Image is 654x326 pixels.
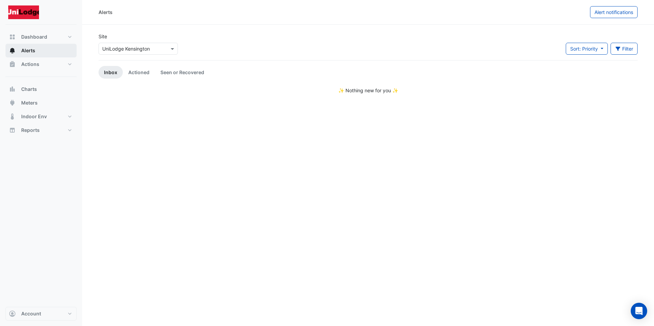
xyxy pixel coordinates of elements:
label: Site [99,33,107,40]
button: Alerts [5,44,77,57]
span: Charts [21,86,37,93]
div: ✨ Nothing new for you ✨ [99,87,638,94]
span: Sort: Priority [570,46,598,52]
span: Alerts [21,47,35,54]
button: Filter [611,43,638,55]
div: Alerts [99,9,113,16]
app-icon: Indoor Env [9,113,16,120]
button: Dashboard [5,30,77,44]
button: Sort: Priority [566,43,608,55]
button: Meters [5,96,77,110]
a: Actioned [123,66,155,79]
span: Indoor Env [21,113,47,120]
app-icon: Meters [9,99,16,106]
app-icon: Actions [9,61,16,68]
span: Alert notifications [594,9,633,15]
button: Charts [5,82,77,96]
span: Meters [21,99,38,106]
app-icon: Alerts [9,47,16,54]
button: Reports [5,123,77,137]
button: Alert notifications [590,6,638,18]
a: Seen or Recovered [155,66,210,79]
app-icon: Charts [9,86,16,93]
app-icon: Dashboard [9,33,16,40]
img: Company Logo [8,5,39,19]
button: Actions [5,57,77,71]
span: Account [21,310,41,317]
app-icon: Reports [9,127,16,134]
a: Inbox [99,66,123,79]
button: Account [5,307,77,321]
span: Actions [21,61,39,68]
span: Reports [21,127,40,134]
span: Dashboard [21,33,47,40]
button: Indoor Env [5,110,77,123]
div: Open Intercom Messenger [631,303,647,319]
